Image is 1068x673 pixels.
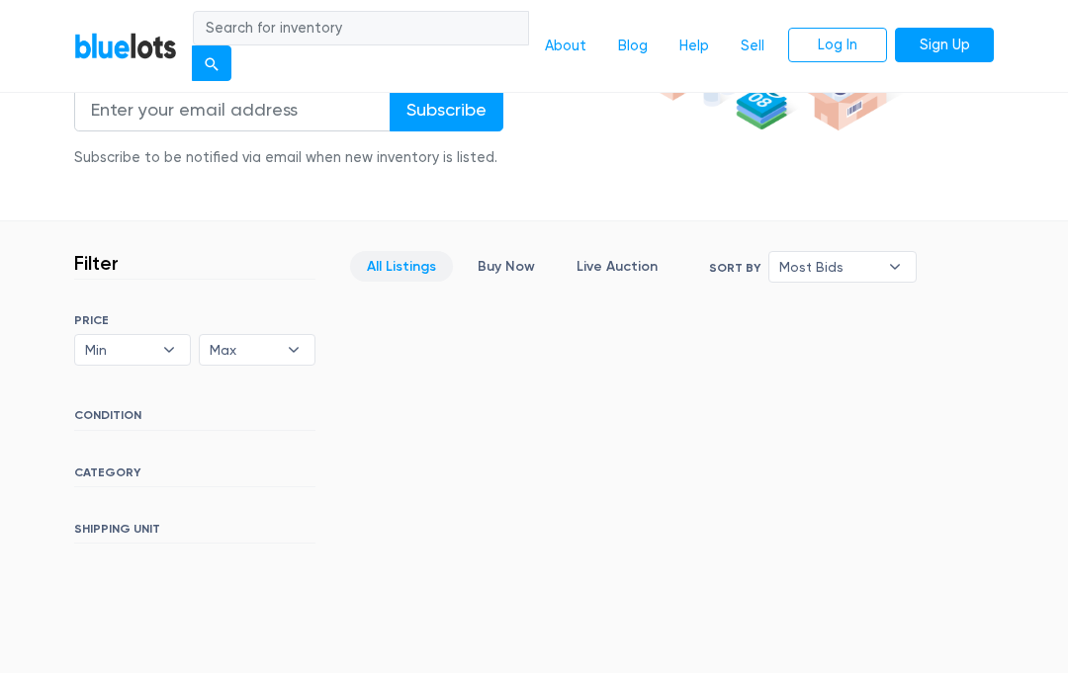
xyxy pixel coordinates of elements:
[788,28,887,63] a: Log In
[74,465,315,487] h6: CATEGORY
[709,259,760,277] label: Sort By
[529,28,602,65] a: About
[725,28,780,65] a: Sell
[461,251,552,282] a: Buy Now
[74,87,391,131] input: Enter your email address
[148,335,190,365] b: ▾
[74,522,315,544] h6: SHIPPING UNIT
[602,28,664,65] a: Blog
[273,335,314,365] b: ▾
[193,11,529,46] input: Search for inventory
[560,251,674,282] a: Live Auction
[74,147,503,169] div: Subscribe to be notified via email when new inventory is listed.
[350,251,453,282] a: All Listings
[74,313,315,327] h6: PRICE
[74,251,119,275] h3: Filter
[664,28,725,65] a: Help
[85,335,152,365] span: Min
[390,87,503,131] input: Subscribe
[779,252,878,282] span: Most Bids
[74,32,177,60] a: BlueLots
[874,252,916,282] b: ▾
[74,408,315,430] h6: CONDITION
[210,335,277,365] span: Max
[895,28,994,63] a: Sign Up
